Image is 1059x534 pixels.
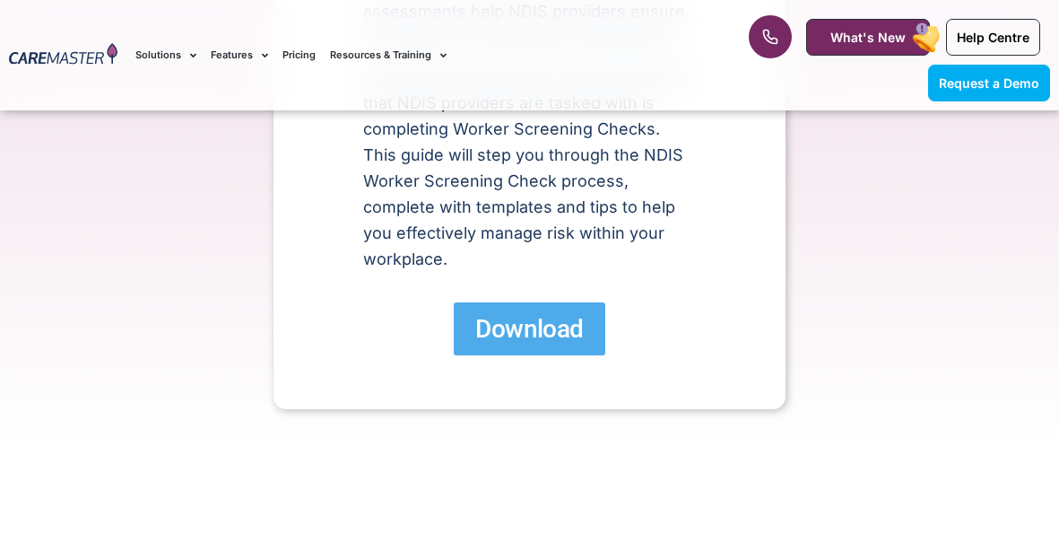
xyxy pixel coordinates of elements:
[928,65,1050,101] a: Request a Demo
[946,19,1040,56] a: Help Centre
[135,25,196,85] a: Solutions
[330,25,447,85] a: Resources & Training
[939,75,1039,91] span: Request a Demo
[211,25,268,85] a: Features
[9,43,117,67] img: CareMaster Logo
[135,25,675,85] nav: Menu
[830,30,906,45] span: What's New
[282,25,316,85] a: Pricing
[957,30,1029,45] span: Help Centre
[475,313,583,345] span: Download
[363,64,696,272] p: One of the main types of risk assessments that NDIS providers are tasked with is completing Worke...
[806,19,930,56] a: What's New
[454,302,604,355] a: Download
